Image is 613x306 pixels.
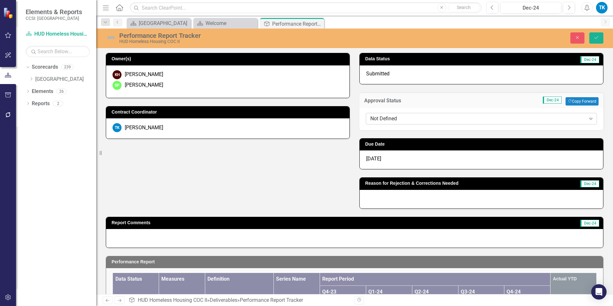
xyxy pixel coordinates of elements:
[365,56,496,61] h3: Data Status
[596,2,608,13] button: TK
[566,97,599,106] button: Copy Forward
[580,180,599,187] span: Dec-24
[580,220,599,227] span: Dec-24
[26,46,90,57] input: Search Below...
[206,19,256,27] div: Welcome
[125,81,163,89] div: [PERSON_NAME]
[106,32,116,43] img: Not Defined
[591,284,607,300] div: Open Intercom Messenger
[366,156,381,162] span: [DATE]
[119,32,385,39] div: Performance Report Tracker
[502,4,559,12] div: Dec-24
[112,220,437,225] h3: Report Comments
[113,81,122,90] div: DP
[370,115,586,122] div: Not Defined
[138,297,207,303] a: HUD Homeless Housing COC II
[53,101,63,106] div: 2
[364,98,457,104] h3: Approval Status
[580,56,599,63] span: Dec-24
[195,19,256,27] a: Welcome
[113,123,122,132] div: TK
[35,76,96,83] a: [GEOGRAPHIC_DATA]
[3,7,14,18] img: ClearPoint Strategy
[32,88,53,95] a: Elements
[457,5,471,10] span: Search
[130,2,482,13] input: Search ClearPoint...
[112,110,346,115] h3: Contract Coordinator
[26,8,82,16] span: Elements & Reports
[125,124,163,132] div: [PERSON_NAME]
[240,297,303,303] div: Performance Report Tracker
[32,100,50,107] a: Reports
[139,19,189,27] div: [GEOGRAPHIC_DATA]
[56,89,67,94] div: 26
[365,181,559,186] h3: Reason for Rejection & Corrections Needed
[61,64,74,70] div: 239
[272,20,323,28] div: Performance Report Tracker
[448,3,480,12] button: Search
[129,297,350,304] div: » »
[113,70,122,79] div: KH
[26,16,82,21] small: CCSI: [GEOGRAPHIC_DATA]
[543,97,562,104] span: Dec-24
[128,19,189,27] a: [GEOGRAPHIC_DATA]
[366,71,390,77] span: Submitted
[365,142,600,147] h3: Due Date
[210,297,237,303] a: Deliverables
[125,71,163,78] div: [PERSON_NAME]
[112,56,346,61] h3: Owner(s)
[500,2,561,13] button: Dec-24
[26,30,90,38] a: HUD Homeless Housing COC II
[119,39,385,44] div: HUD Homeless Housing COC II
[32,64,58,71] a: Scorecards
